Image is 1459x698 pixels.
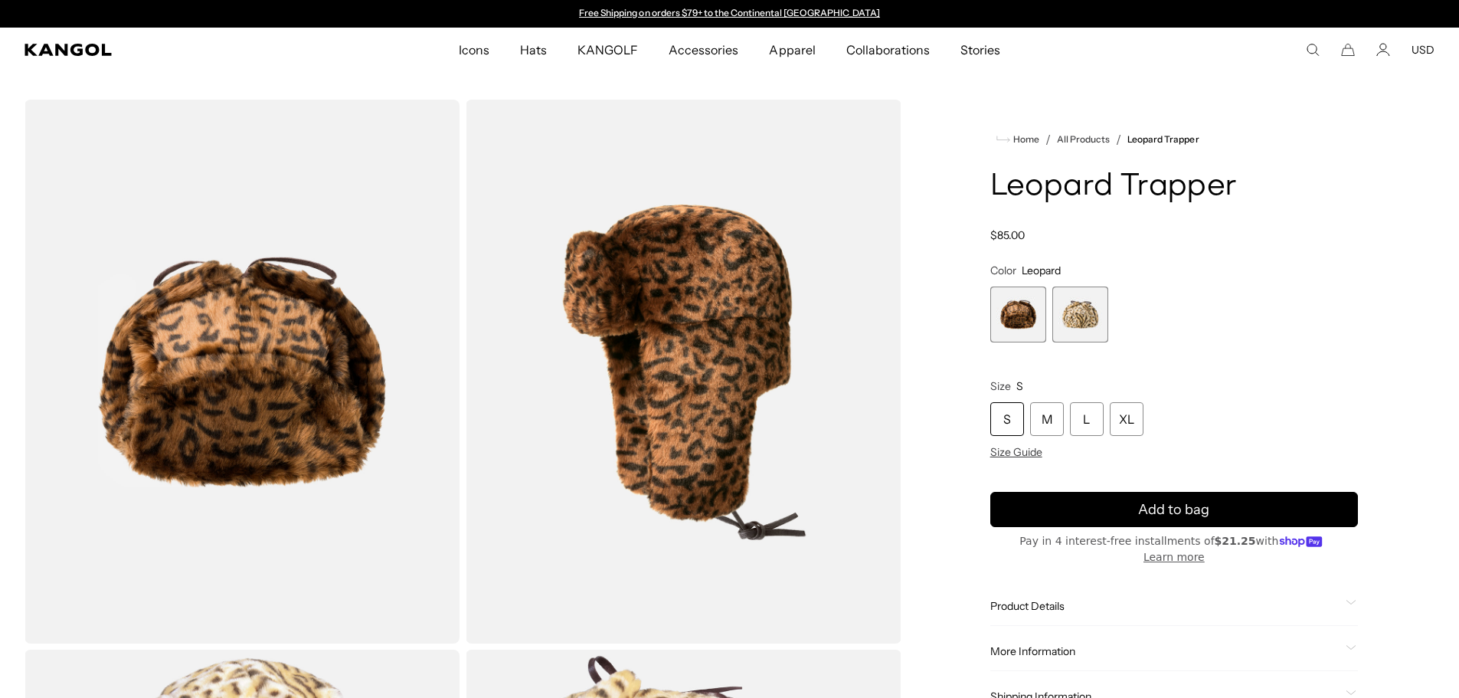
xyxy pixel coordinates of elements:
nav: breadcrumbs [990,130,1358,149]
span: Accessories [669,28,738,72]
li: / [1110,130,1121,149]
a: KANGOLF [562,28,653,72]
slideshow-component: Announcement bar [572,8,888,20]
span: Size Guide [990,445,1042,459]
a: Stories [945,28,1016,72]
a: Accessories [653,28,754,72]
a: Free Shipping on orders $79+ to the Continental [GEOGRAPHIC_DATA] [579,7,880,18]
span: Icons [459,28,489,72]
span: KANGOLF [577,28,638,72]
button: Cart [1341,43,1355,57]
a: All Products [1057,134,1110,145]
span: Add to bag [1138,500,1209,520]
a: Leopard Trapper [1127,134,1199,145]
span: $85.00 [990,228,1025,242]
button: USD [1412,43,1434,57]
span: Home [1010,134,1039,145]
img: color-leopard [25,100,460,644]
span: Stories [960,28,1000,72]
button: Add to bag [990,492,1358,527]
div: M [1030,402,1064,436]
span: Leopard [1022,264,1061,277]
label: Leopard [990,287,1046,342]
span: S [1016,379,1023,393]
h1: Leopard Trapper [990,170,1358,204]
span: Hats [520,28,547,72]
span: Color [990,264,1016,277]
a: Apparel [754,28,830,72]
div: S [990,402,1024,436]
a: Hats [505,28,562,72]
div: 1 of 2 [572,8,888,20]
summary: Search here [1306,43,1320,57]
a: Account [1376,43,1390,57]
a: Home [996,133,1039,146]
img: color-leopard [466,100,901,644]
div: L [1070,402,1104,436]
a: Kangol [25,44,303,56]
div: Announcement [572,8,888,20]
span: Product Details [990,599,1340,613]
span: Apparel [769,28,815,72]
a: Collaborations [831,28,945,72]
li: / [1039,130,1051,149]
label: Snow Leopard [1052,287,1108,342]
span: Size [990,379,1011,393]
span: More Information [990,644,1340,658]
span: Collaborations [846,28,930,72]
div: 2 of 2 [1052,287,1108,342]
div: XL [1110,402,1143,436]
a: Icons [443,28,505,72]
div: 1 of 2 [990,287,1046,342]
